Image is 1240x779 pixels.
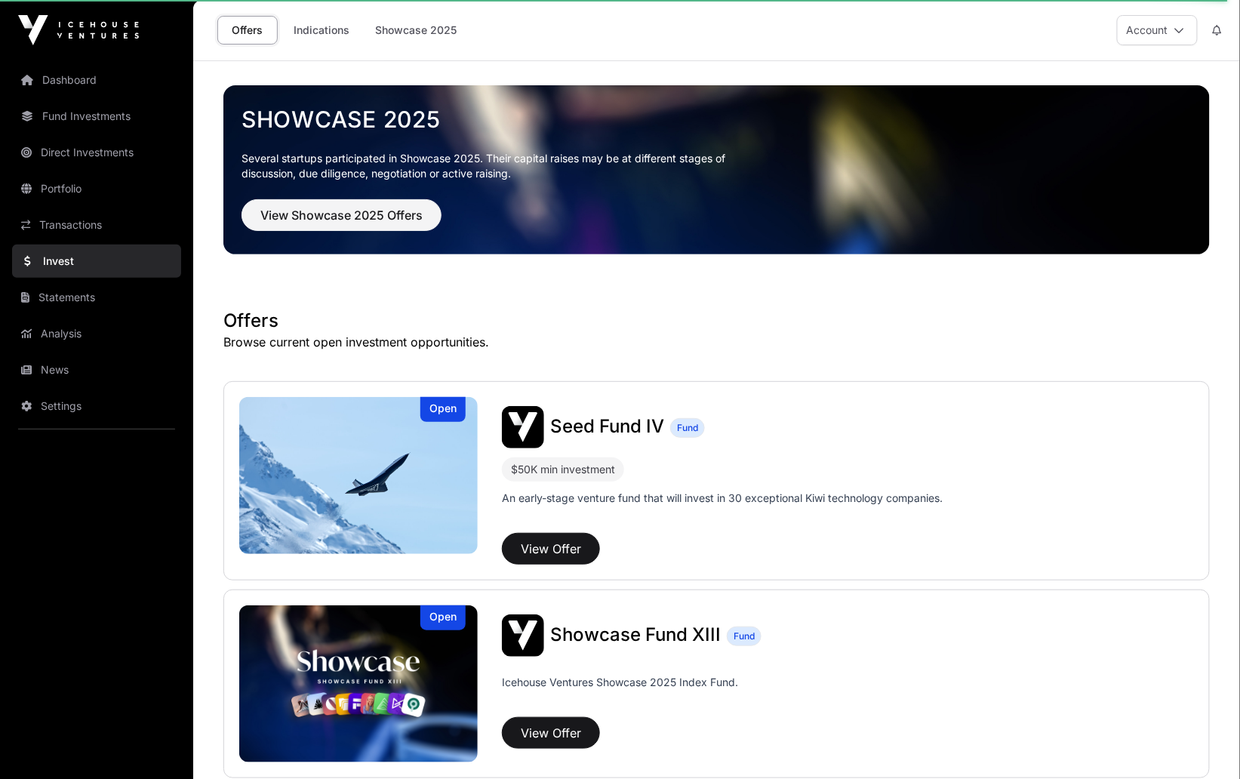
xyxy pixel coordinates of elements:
[502,457,624,482] div: $50K min investment
[12,317,181,350] a: Analysis
[550,624,721,645] span: Showcase Fund XIII
[502,491,943,506] p: An early-stage venture fund that will invest in 30 exceptional Kiwi technology companies.
[1165,707,1240,779] iframe: Chat Widget
[502,406,544,448] img: Seed Fund IV
[420,397,466,422] div: Open
[217,16,278,45] a: Offers
[12,63,181,97] a: Dashboard
[1117,15,1198,45] button: Account
[502,533,600,565] button: View Offer
[12,389,181,423] a: Settings
[239,605,478,762] img: Showcase Fund XIII
[242,106,1192,133] a: Showcase 2025
[677,422,698,434] span: Fund
[550,415,664,437] span: Seed Fund IV
[12,172,181,205] a: Portfolio
[260,206,423,224] span: View Showcase 2025 Offers
[502,614,544,657] img: Showcase Fund XIII
[223,309,1210,333] h1: Offers
[12,136,181,169] a: Direct Investments
[550,626,721,645] a: Showcase Fund XIII
[242,214,442,229] a: View Showcase 2025 Offers
[12,353,181,386] a: News
[242,151,749,181] p: Several startups participated in Showcase 2025. Their capital raises may be at different stages o...
[284,16,359,45] a: Indications
[502,717,600,749] button: View Offer
[502,675,738,690] p: Icehouse Ventures Showcase 2025 Index Fund.
[223,85,1210,254] img: Showcase 2025
[239,605,478,762] a: Showcase Fund XIIIOpen
[239,397,478,554] img: Seed Fund IV
[12,281,181,314] a: Statements
[550,417,664,437] a: Seed Fund IV
[365,16,466,45] a: Showcase 2025
[239,397,478,554] a: Seed Fund IVOpen
[734,630,755,642] span: Fund
[12,100,181,133] a: Fund Investments
[223,333,1210,351] p: Browse current open investment opportunities.
[242,199,442,231] button: View Showcase 2025 Offers
[511,460,615,479] div: $50K min investment
[18,15,139,45] img: Icehouse Ventures Logo
[12,245,181,278] a: Invest
[420,605,466,630] div: Open
[12,208,181,242] a: Transactions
